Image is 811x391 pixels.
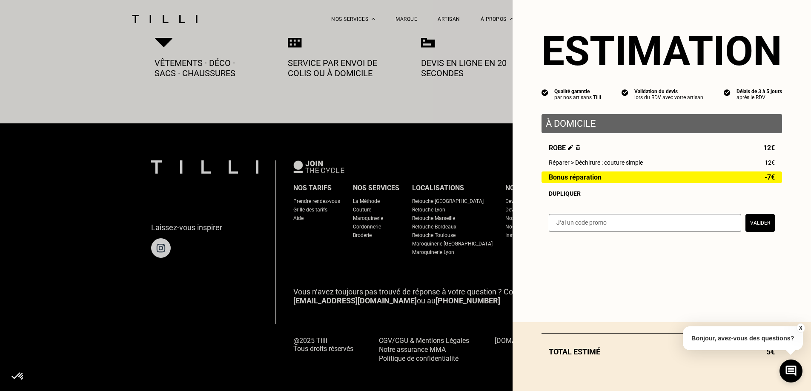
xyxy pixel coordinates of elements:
[568,145,573,150] img: Éditer
[549,214,741,232] input: J‘ai un code promo
[796,323,805,333] button: X
[576,145,580,150] img: Supprimer
[765,174,775,181] span: -7€
[634,88,703,94] div: Validation du devis
[542,88,548,96] img: icon list info
[736,88,782,94] div: Délais de 3 à 5 jours
[765,159,775,166] span: 12€
[736,94,782,100] div: après le RDV
[724,88,731,96] img: icon list info
[542,27,782,75] section: Estimation
[634,94,703,100] div: lors du RDV avec votre artisan
[549,174,602,181] span: Bonus réparation
[546,118,778,129] p: À domicile
[549,159,643,166] span: Réparer > Déchirure : couture simple
[549,190,775,197] div: Dupliquer
[745,214,775,232] button: Valider
[683,326,803,350] p: Bonjour, avez-vous des questions?
[763,144,775,152] span: 12€
[554,94,601,100] div: par nos artisans Tilli
[622,88,628,96] img: icon list info
[554,88,601,94] div: Qualité garantie
[549,144,580,152] span: Robe
[542,347,782,356] div: Total estimé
